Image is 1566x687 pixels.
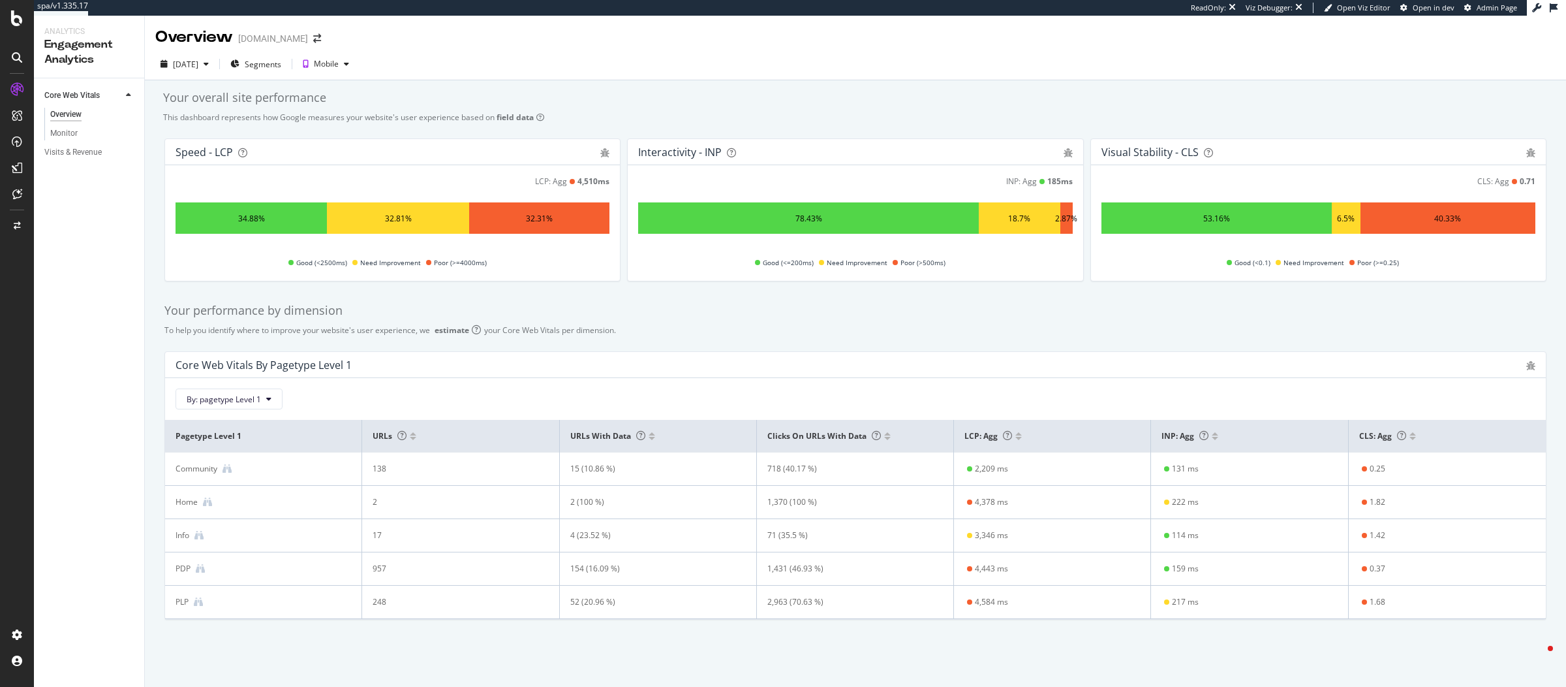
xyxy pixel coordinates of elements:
div: 6.5% [1337,213,1355,224]
a: Open Viz Editor [1324,3,1390,13]
div: 2,209 ms [975,463,1008,475]
span: Good (<=200ms) [763,255,814,270]
span: pagetype Level 1 [176,430,348,442]
div: bug [1526,361,1535,370]
iframe: Intercom live chat [1522,643,1553,674]
div: 0.25 [1370,463,1385,475]
div: 78.43% [795,213,822,224]
div: [DATE] [173,59,198,70]
div: Your overall site performance [163,89,1548,106]
span: Need Improvement [360,255,421,270]
div: Mobile [314,60,339,68]
button: [DATE] [155,54,214,74]
span: Clicks on URLs with data [767,430,881,441]
div: ReadOnly: [1191,3,1226,13]
div: 1,431 (46.93 %) [767,563,925,575]
div: bug [1064,148,1073,157]
div: [DOMAIN_NAME] [238,32,308,45]
span: Need Improvement [827,255,887,270]
div: 4,443 ms [975,563,1008,575]
div: This dashboard represents how Google measures your website's user experience based on [163,112,1548,123]
div: bug [1526,148,1535,157]
div: 957 [373,563,530,575]
button: Segments [225,54,286,74]
div: PDP [176,563,191,575]
div: 159 ms [1172,563,1199,575]
span: CLS: Agg [1359,430,1406,441]
div: 3,346 ms [975,530,1008,541]
div: INP: Agg [1006,176,1037,187]
div: 0.71 [1520,176,1535,187]
div: 71 (35.5 %) [767,530,925,541]
div: 4 (23.52 %) [570,530,728,541]
div: Engagement Analytics [44,37,134,67]
a: Core Web Vitals [44,89,122,103]
div: Interactivity - INP [638,146,722,159]
div: Visual Stability - CLS [1101,146,1199,159]
a: Open in dev [1400,3,1454,13]
span: Good (<0.1) [1235,255,1270,270]
div: estimate [435,325,469,336]
div: 18.7% [1008,213,1030,224]
div: 17 [373,530,530,541]
span: Good (<2500ms) [296,255,347,270]
div: Info [176,530,189,541]
div: Analytics [44,26,134,37]
b: field data [497,112,534,123]
span: URLs [373,430,407,441]
div: Monitor [50,127,78,140]
div: 4,510 ms [577,176,609,187]
div: arrow-right-arrow-left [313,34,321,43]
div: 138 [373,463,530,475]
div: 718 (40.17 %) [767,463,925,475]
span: By: pagetype Level 1 [187,394,261,405]
span: Need Improvement [1283,255,1344,270]
a: Admin Page [1464,3,1517,13]
div: 32.31% [526,213,553,224]
div: 1,370 (100 %) [767,496,925,508]
div: 154 (16.09 %) [570,563,728,575]
div: 1.82 [1370,496,1385,508]
div: 2 (100 %) [570,496,728,508]
div: To help you identify where to improve your website's user experience, we your Core Web Vitals per... [164,325,1546,336]
div: 185 ms [1047,176,1073,187]
div: Core Web Vitals By pagetype Level 1 [176,359,352,372]
div: bug [600,148,609,157]
div: Speed - LCP [176,146,233,159]
div: 32.81% [385,213,412,224]
span: Poor (>=0.25) [1357,255,1399,270]
div: 2.87% [1055,213,1077,224]
div: Core Web Vitals [44,89,100,103]
div: PLP [176,596,189,608]
div: 131 ms [1172,463,1199,475]
span: Poor (>500ms) [900,255,945,270]
div: 0.37 [1370,563,1385,575]
div: Overview [155,26,233,48]
div: 222 ms [1172,496,1199,508]
span: Open Viz Editor [1337,3,1390,12]
span: Open in dev [1413,3,1454,12]
div: CLS: Agg [1477,176,1509,187]
span: Admin Page [1477,3,1517,12]
div: Community [176,463,217,475]
div: 40.33% [1434,213,1461,224]
a: Overview [50,108,135,121]
span: LCP: Agg [964,430,1012,441]
div: 4,378 ms [975,496,1008,508]
div: Visits & Revenue [44,146,102,159]
div: LCP: Agg [535,176,567,187]
div: 217 ms [1172,596,1199,608]
button: By: pagetype Level 1 [176,389,283,409]
div: Overview [50,108,82,121]
div: 15 (10.86 %) [570,463,728,475]
div: 52 (20.96 %) [570,596,728,608]
a: Visits & Revenue [44,146,135,159]
div: 53.16% [1203,213,1230,224]
div: 2,963 (70.63 %) [767,596,925,608]
div: 114 ms [1172,530,1199,541]
div: 1.42 [1370,530,1385,541]
div: 248 [373,596,530,608]
div: Your performance by dimension [164,302,1546,319]
button: Mobile [298,54,354,74]
span: URLs with data [570,430,645,441]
